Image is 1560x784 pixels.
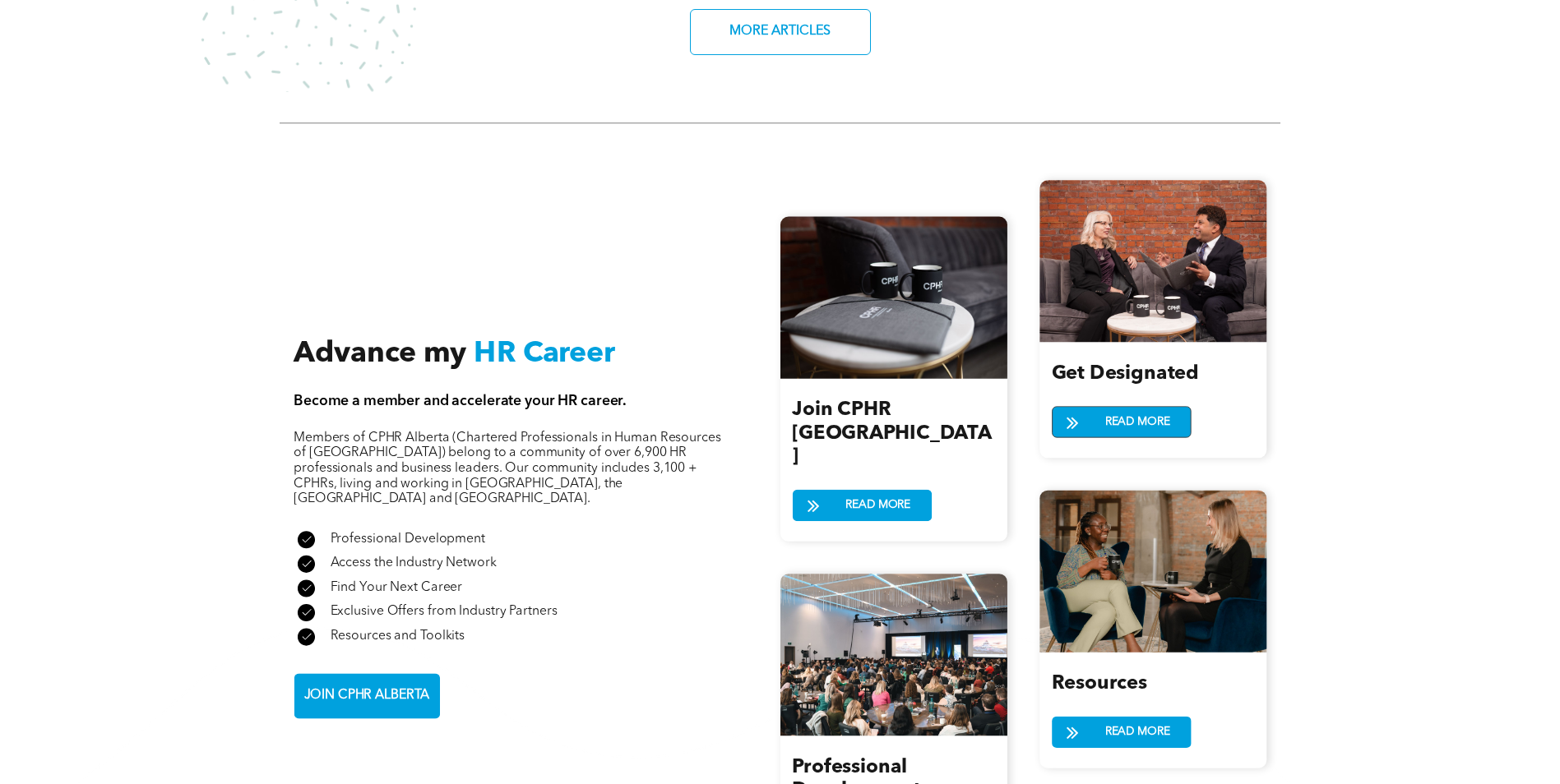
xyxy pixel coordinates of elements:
a: READ MORE [792,489,932,520]
span: Become a member and accelerate your HR career. [294,394,627,408]
span: MORE ARTICLES [724,16,836,48]
a: READ MORE [1052,716,1192,747]
span: JOIN CPHR ALBERTA [299,680,436,711]
span: Access the Industry Network [331,556,497,570]
span: Resources and Toolkits [331,630,465,643]
span: Join CPHR [GEOGRAPHIC_DATA] [792,400,991,467]
a: JOIN CPHR ALBERTA [294,673,439,718]
span: Members of CPHR Alberta (Chartered Professionals in Human Resources of [GEOGRAPHIC_DATA]) belong ... [294,431,720,505]
span: READ MORE [840,490,916,519]
a: MORE ARTICLES [690,9,871,55]
span: Professional Development [331,533,485,546]
span: READ MORE [1099,717,1176,746]
span: READ MORE [1099,407,1176,436]
span: Resources [1052,674,1147,694]
span: Find Your Next Career [331,581,463,594]
span: Advance my [294,339,466,368]
span: HR Career [474,339,614,368]
a: READ MORE [1052,406,1192,437]
span: Get Designated [1052,364,1199,384]
span: Exclusive Offers from Industry Partners [331,605,558,618]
